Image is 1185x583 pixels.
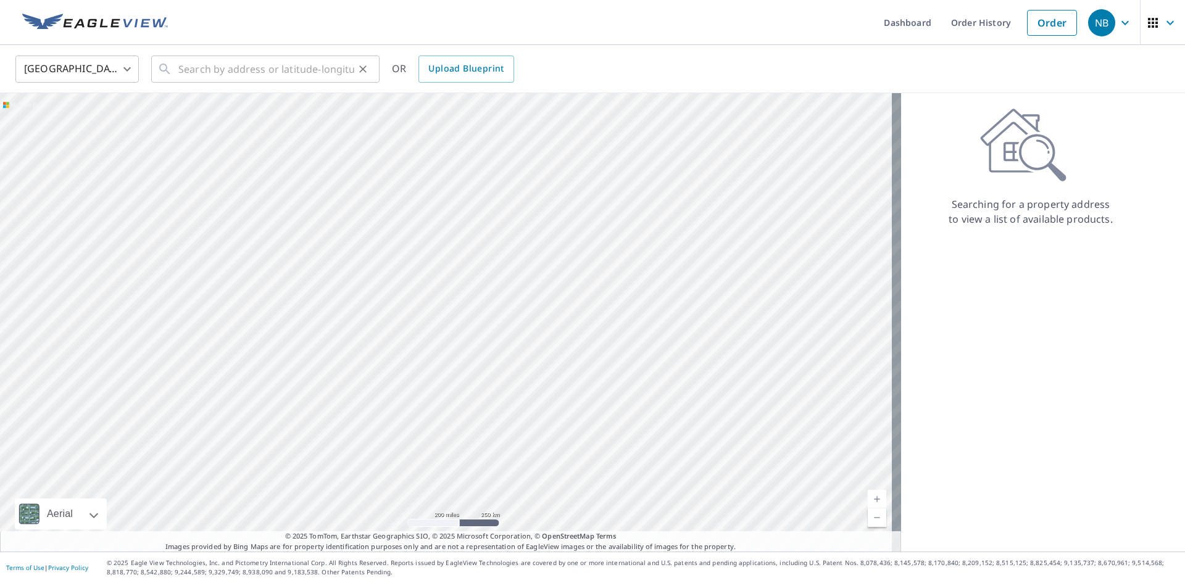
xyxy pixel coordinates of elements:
div: NB [1088,9,1115,36]
span: Upload Blueprint [428,61,504,76]
span: © 2025 TomTom, Earthstar Geographics SIO, © 2025 Microsoft Corporation, © [285,531,617,542]
a: Current Level 5, Zoom In [868,490,886,508]
button: Clear [354,60,372,78]
input: Search by address or latitude-longitude [178,52,354,86]
a: Order [1027,10,1077,36]
a: Current Level 5, Zoom Out [868,508,886,527]
div: Aerial [15,498,107,529]
p: Searching for a property address to view a list of available products. [948,197,1113,226]
div: Aerial [43,498,77,529]
a: Upload Blueprint [418,56,513,83]
p: © 2025 Eagle View Technologies, Inc. and Pictometry International Corp. All Rights Reserved. Repo... [107,558,1179,577]
a: Terms [596,531,617,540]
img: EV Logo [22,14,168,32]
div: OR [392,56,514,83]
a: OpenStreetMap [542,531,594,540]
a: Terms of Use [6,563,44,572]
p: | [6,564,88,571]
div: [GEOGRAPHIC_DATA] [15,52,139,86]
a: Privacy Policy [48,563,88,572]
